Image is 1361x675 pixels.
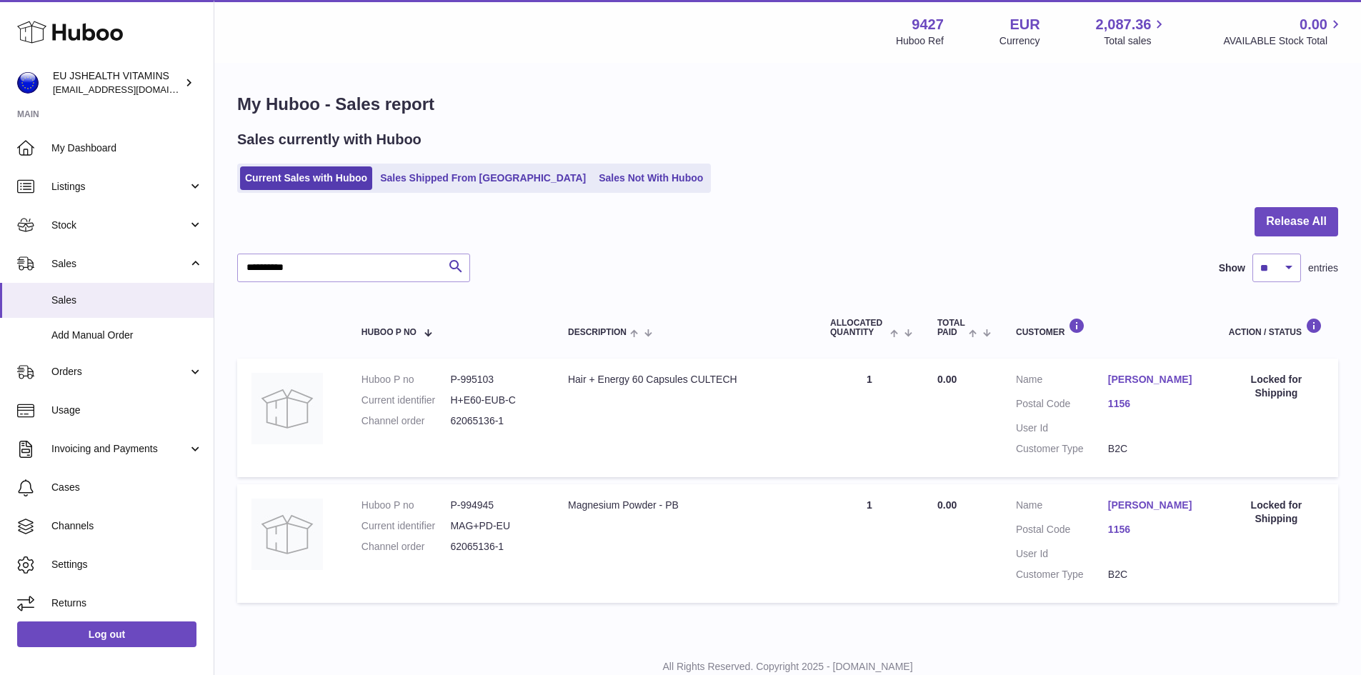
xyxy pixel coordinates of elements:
[1104,34,1167,48] span: Total sales
[568,328,627,337] span: Description
[1016,523,1108,540] dt: Postal Code
[450,373,539,386] dd: P-995103
[362,499,451,512] dt: Huboo P no
[53,69,181,96] div: EU JSHEALTH VITAMINS
[362,373,451,386] dt: Huboo P no
[816,359,923,477] td: 1
[51,481,203,494] span: Cases
[1229,318,1324,337] div: Action / Status
[362,414,451,428] dt: Channel order
[51,294,203,307] span: Sales
[1016,397,1108,414] dt: Postal Code
[594,166,708,190] a: Sales Not With Huboo
[362,328,417,337] span: Huboo P no
[999,34,1040,48] div: Currency
[17,72,39,94] img: internalAdmin-9427@internal.huboo.com
[51,596,203,610] span: Returns
[362,540,451,554] dt: Channel order
[1009,15,1040,34] strong: EUR
[568,373,802,386] div: Hair + Energy 60 Capsules CULTECH
[1016,318,1200,337] div: Customer
[896,34,944,48] div: Huboo Ref
[240,166,372,190] a: Current Sales with Huboo
[1108,499,1200,512] a: [PERSON_NAME]
[450,499,539,512] dd: P-994945
[51,329,203,342] span: Add Manual Order
[1096,15,1152,34] span: 2,087.36
[1108,397,1200,411] a: 1156
[1223,34,1344,48] span: AVAILABLE Stock Total
[1016,442,1108,456] dt: Customer Type
[1229,373,1324,400] div: Locked for Shipping
[937,499,957,511] span: 0.00
[362,519,451,533] dt: Current identifier
[568,499,802,512] div: Magnesium Powder - PB
[1219,261,1245,275] label: Show
[251,499,323,570] img: no-photo.jpg
[450,414,539,428] dd: 62065136-1
[226,660,1350,674] p: All Rights Reserved. Copyright 2025 - [DOMAIN_NAME]
[830,319,887,337] span: ALLOCATED Quantity
[816,484,923,603] td: 1
[1096,15,1168,48] a: 2,087.36 Total sales
[17,621,196,647] a: Log out
[1300,15,1327,34] span: 0.00
[1308,261,1338,275] span: entries
[1016,568,1108,581] dt: Customer Type
[51,219,188,232] span: Stock
[1016,421,1108,435] dt: User Id
[375,166,591,190] a: Sales Shipped From [GEOGRAPHIC_DATA]
[1108,442,1200,456] dd: B2C
[51,519,203,533] span: Channels
[51,558,203,571] span: Settings
[51,365,188,379] span: Orders
[450,394,539,407] dd: H+E60-EUB-C
[1108,568,1200,581] dd: B2C
[450,540,539,554] dd: 62065136-1
[51,442,188,456] span: Invoicing and Payments
[1229,499,1324,526] div: Locked for Shipping
[1016,547,1108,561] dt: User Id
[1223,15,1344,48] a: 0.00 AVAILABLE Stock Total
[450,519,539,533] dd: MAG+PD-EU
[937,319,965,337] span: Total paid
[237,93,1338,116] h1: My Huboo - Sales report
[251,373,323,444] img: no-photo.jpg
[237,130,422,149] h2: Sales currently with Huboo
[51,180,188,194] span: Listings
[51,141,203,155] span: My Dashboard
[1016,373,1108,390] dt: Name
[362,394,451,407] dt: Current identifier
[1016,499,1108,516] dt: Name
[912,15,944,34] strong: 9427
[1108,373,1200,386] a: [PERSON_NAME]
[51,257,188,271] span: Sales
[937,374,957,385] span: 0.00
[1108,523,1200,536] a: 1156
[1255,207,1338,236] button: Release All
[53,84,210,95] span: [EMAIL_ADDRESS][DOMAIN_NAME]
[51,404,203,417] span: Usage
